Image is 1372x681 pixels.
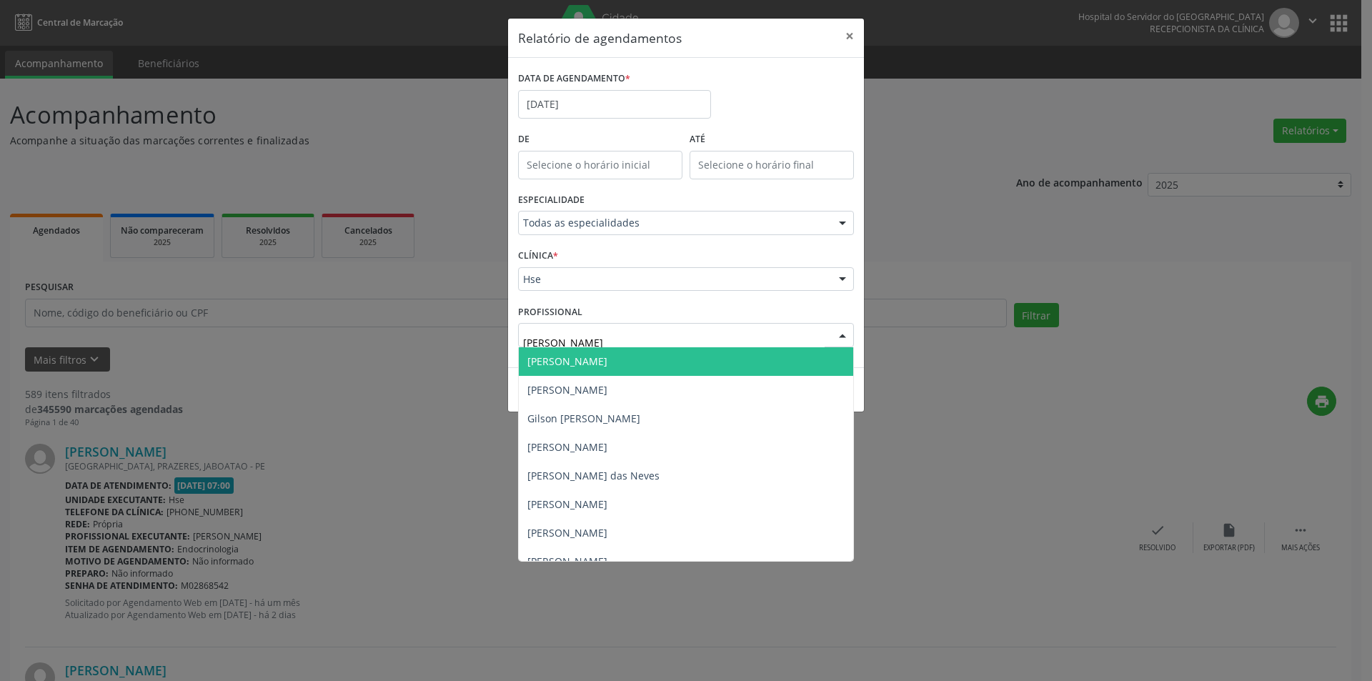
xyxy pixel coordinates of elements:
label: ATÉ [690,129,854,151]
span: [PERSON_NAME] [527,354,607,368]
input: Selecione um profissional [523,328,825,357]
h5: Relatório de agendamentos [518,29,682,47]
span: [PERSON_NAME] [527,555,607,568]
span: Hse [523,272,825,287]
label: PROFISSIONAL [518,301,582,323]
span: [PERSON_NAME] [527,526,607,540]
span: [PERSON_NAME] [527,440,607,454]
input: Selecione uma data ou intervalo [518,90,711,119]
button: Close [835,19,864,54]
span: Todas as especialidades [523,216,825,230]
label: De [518,129,682,151]
span: [PERSON_NAME] [527,383,607,397]
span: [PERSON_NAME] [527,497,607,511]
label: CLÍNICA [518,245,558,267]
span: Gilson [PERSON_NAME] [527,412,640,425]
span: [PERSON_NAME] das Neves [527,469,660,482]
input: Selecione o horário inicial [518,151,682,179]
input: Selecione o horário final [690,151,854,179]
label: DATA DE AGENDAMENTO [518,68,630,90]
label: ESPECIALIDADE [518,189,585,212]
